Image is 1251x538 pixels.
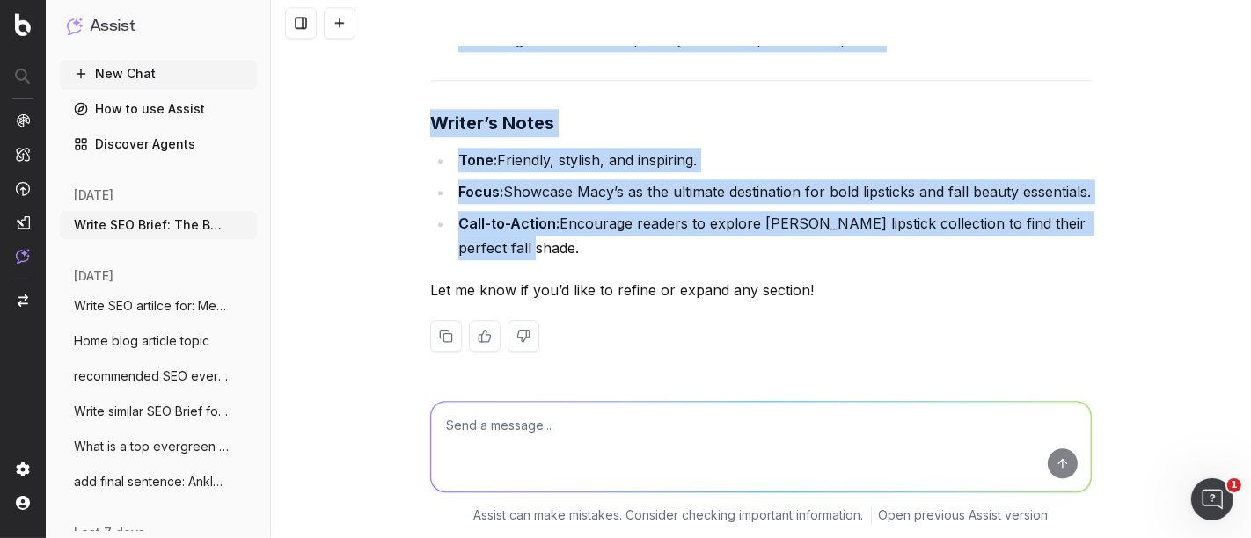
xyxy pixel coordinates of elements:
a: How to use Assist [60,95,257,123]
p: Let me know if you’d like to refine or expand any section! [430,278,1092,302]
img: Assist [16,249,30,264]
strong: Writer’s Notes [430,113,554,134]
img: My account [16,496,30,510]
span: add final sentence: Ankle boots are a fa [74,473,229,491]
img: Assist [67,18,83,34]
span: [DATE] [74,267,113,285]
button: Assist [67,14,250,39]
li: Encourage readers to explore [PERSON_NAME] lipstick collection to find their perfect fall shade. [453,211,1092,260]
iframe: Intercom live chat [1191,478,1233,520]
li: Friendly, stylish, and inspiring. [453,148,1092,172]
button: Write SEO artilce for: Meta Title Tips t [60,292,257,320]
a: Discover Agents [60,130,257,158]
button: Write SEO Brief: The Best Lipsticks for [60,211,257,239]
img: Setting [16,462,30,476]
img: Activation [16,181,30,196]
img: Studio [16,215,30,229]
button: recommended SEO evergreen blog articles [60,362,257,390]
span: Home blog article topic [74,332,209,350]
strong: Focus: [458,183,503,200]
span: recommended SEO evergreen blog articles [74,367,229,385]
p: Assist can make mistakes. Consider checking important information. [474,506,864,524]
button: What is a top evergreen SEO Fashion Blog [60,433,257,461]
img: Botify logo [15,13,31,36]
img: Analytics [16,113,30,127]
button: New Chat [60,60,257,88]
span: [DATE] [74,186,113,204]
button: add final sentence: Ankle boots are a fa [60,468,257,496]
button: Write similar SEO Brief for SEO Briefs: [60,397,257,425]
img: Intelligence [16,147,30,162]
span: Write SEO Brief: The Best Lipsticks for [74,216,229,234]
span: 1 [1227,478,1241,492]
img: Switch project [18,294,28,307]
strong: Tone: [458,151,497,169]
span: What is a top evergreen SEO Fashion Blog [74,438,229,455]
span: Write similar SEO Brief for SEO Briefs: [74,403,229,420]
h1: Assist [90,14,135,39]
button: Home blog article topic [60,327,257,355]
li: Showcase Macy’s as the ultimate destination for bold lipsticks and fall beauty essentials. [453,179,1092,204]
span: Write SEO artilce for: Meta Title Tips t [74,297,229,315]
a: Open previous Assist version [879,506,1049,524]
strong: Call-to-Action: [458,214,560,232]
